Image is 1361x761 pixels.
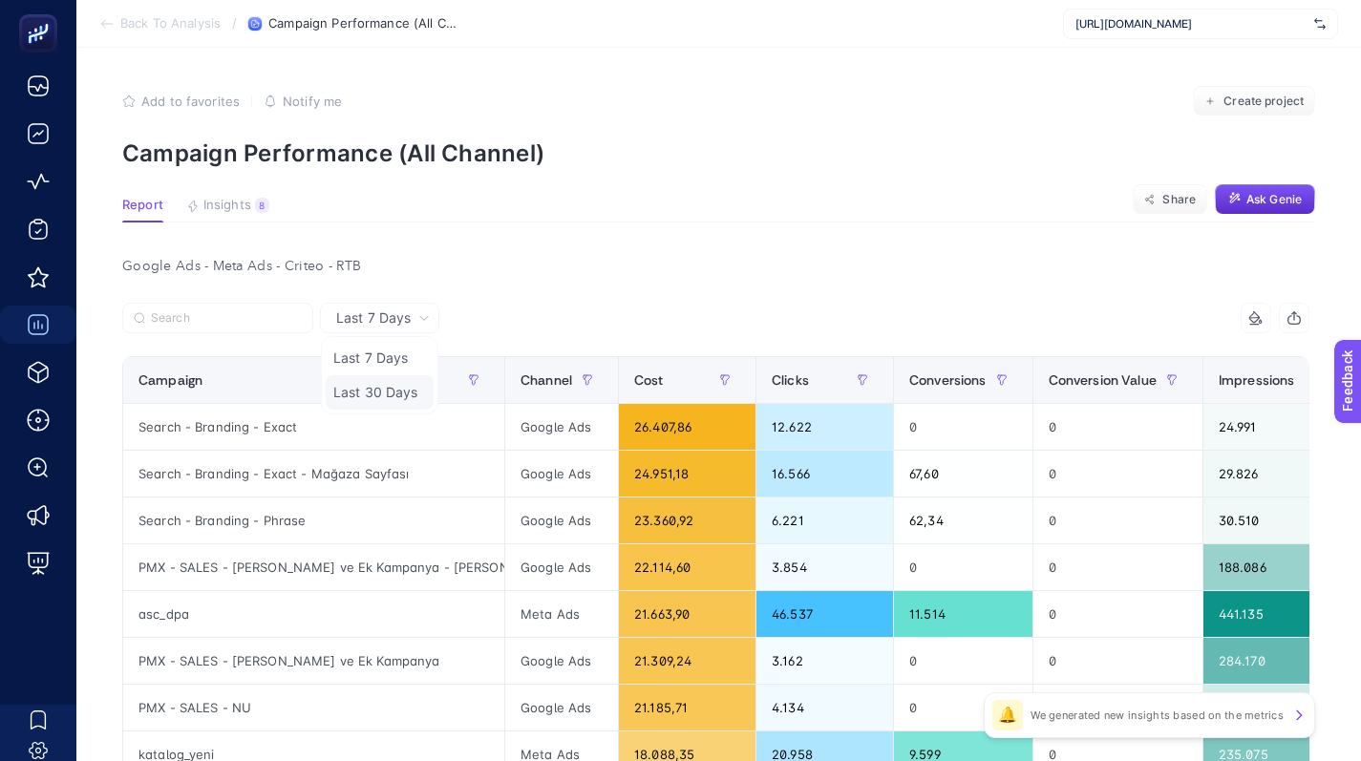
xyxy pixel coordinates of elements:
[1033,591,1202,637] div: 0
[909,372,987,388] span: Conversions
[11,6,73,21] span: Feedback
[894,497,1032,543] div: 62,34
[1223,94,1304,109] span: Create project
[123,451,504,497] div: Search - Branding - Exact - Mağaza Sayfası
[505,685,618,730] div: Google Ads
[268,16,459,32] span: Campaign Performance (All Channel)
[123,591,504,637] div: asc_dpa
[894,591,1032,637] div: 11.514
[756,685,893,730] div: 4.134
[619,451,755,497] div: 24.951,18
[894,638,1032,684] div: 0
[992,700,1023,730] div: 🔔
[1246,192,1302,207] span: Ask Genie
[123,497,504,543] div: Search - Branding - Phrase
[505,638,618,684] div: Google Ads
[1193,86,1315,116] button: Create project
[1133,184,1207,215] button: Share
[756,591,893,637] div: 46.537
[1031,708,1284,723] p: We generated new insights based on the metrics
[894,451,1032,497] div: 67,60
[1203,451,1351,497] div: 29.826
[505,404,618,450] div: Google Ads
[619,638,755,684] div: 21.309,24
[521,372,572,388] span: Channel
[1203,638,1351,684] div: 284.170
[1203,497,1351,543] div: 30.510
[1075,16,1307,32] span: [URL][DOMAIN_NAME]
[505,451,618,497] div: Google Ads
[255,198,269,213] div: 8
[151,311,302,326] input: Search
[138,372,202,388] span: Campaign
[120,16,221,32] span: Back To Analysis
[122,94,240,109] button: Add to favorites
[1033,451,1202,497] div: 0
[1219,372,1295,388] span: Impressions
[1203,404,1351,450] div: 24.991
[634,372,664,388] span: Cost
[122,139,1315,167] p: Campaign Performance (All Channel)
[326,375,434,410] li: Last 30 Days
[1033,638,1202,684] div: 0
[1203,544,1351,590] div: 188.086
[619,497,755,543] div: 23.360,92
[756,404,893,450] div: 12.622
[1162,192,1196,207] span: Share
[505,591,618,637] div: Meta Ads
[1033,404,1202,450] div: 0
[894,685,1032,730] div: 0
[1314,14,1326,33] img: svg%3e
[1215,184,1315,215] button: Ask Genie
[756,638,893,684] div: 3.162
[756,544,893,590] div: 3.854
[1049,372,1157,388] span: Conversion Value
[107,253,1325,280] div: Google Ads - Meta Ads - Criteo - RTB
[894,404,1032,450] div: 0
[505,544,618,590] div: Google Ads
[123,544,504,590] div: PMX - SALES - [PERSON_NAME] ve Ek Kampanya - [PERSON_NAME]
[1203,685,1351,730] div: 86.305
[123,685,504,730] div: PMX - SALES - NU
[619,591,755,637] div: 21.663,90
[619,544,755,590] div: 22.114,60
[232,15,237,31] span: /
[1033,544,1202,590] div: 0
[141,94,240,109] span: Add to favorites
[505,497,618,543] div: Google Ads
[772,372,809,388] span: Clicks
[756,451,893,497] div: 16.566
[264,94,342,109] button: Notify me
[123,638,504,684] div: PMX - SALES - [PERSON_NAME] ve Ek Kampanya
[894,544,1032,590] div: 0
[1033,497,1202,543] div: 0
[123,404,504,450] div: Search - Branding - Exact
[283,94,342,109] span: Notify me
[122,198,163,213] span: Report
[1033,685,1202,730] div: 0
[619,685,755,730] div: 21.185,71
[336,308,411,328] span: Last 7 Days
[756,497,893,543] div: 6.221
[619,404,755,450] div: 26.407,86
[326,341,434,375] li: Last 7 Days
[203,198,251,213] span: Insights
[1203,591,1351,637] div: 441.135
